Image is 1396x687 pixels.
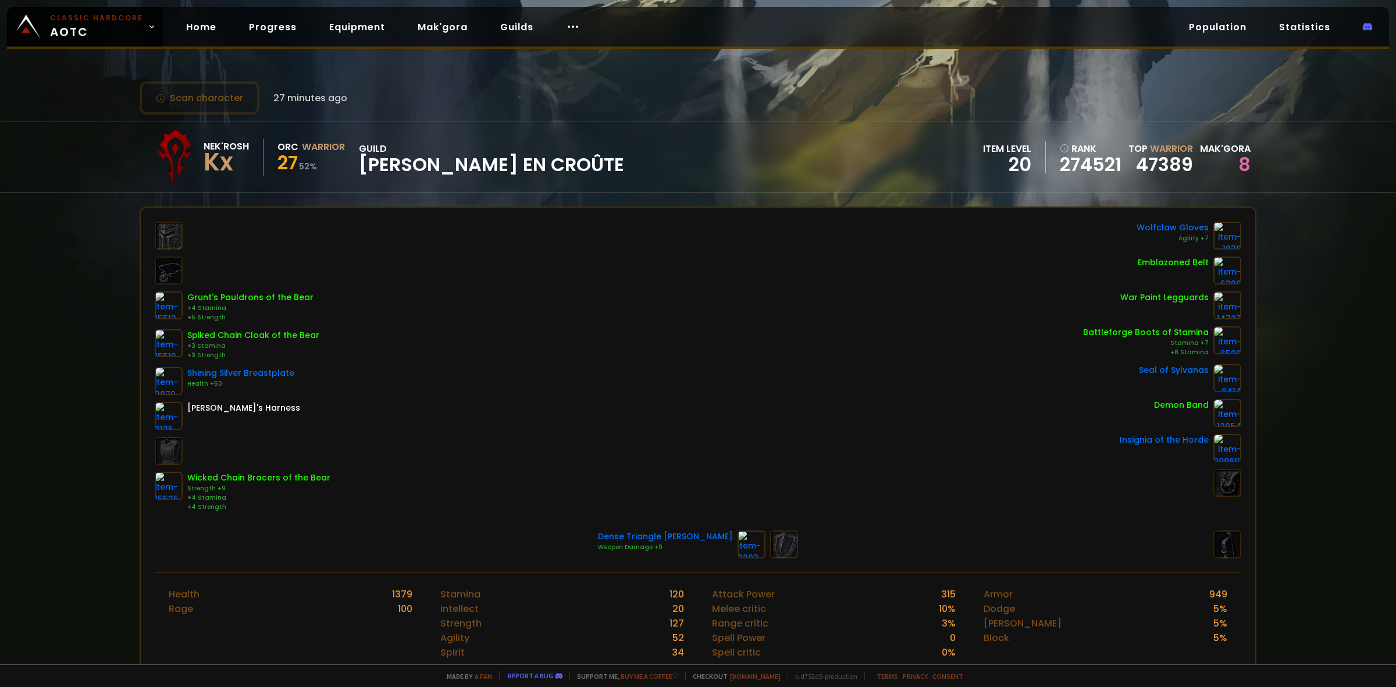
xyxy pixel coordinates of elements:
[1150,142,1193,155] span: Warrior
[738,531,765,558] img: item-3203
[1213,631,1227,645] div: 5 %
[204,154,249,171] div: Kx
[1137,222,1209,234] div: Wolfclaw Gloves
[1213,257,1241,284] img: item-6398
[983,156,1031,173] div: 20
[320,15,394,39] a: Equipment
[440,672,492,681] span: Made by
[941,587,956,601] div: 315
[359,156,624,173] span: [PERSON_NAME] en Croûte
[187,472,330,484] div: Wicked Chain Bracers of the Bear
[1154,399,1209,411] div: Demon Band
[1213,601,1227,616] div: 5 %
[155,367,183,395] img: item-2870
[1138,257,1209,269] div: Emblazoned Belt
[187,503,330,512] div: +4 Strength
[273,91,347,105] span: 27 minutes ago
[672,601,684,616] div: 20
[1120,434,1209,446] div: Insignia of the Horde
[1180,15,1256,39] a: Population
[187,367,294,379] div: Shining Silver Breastplate
[1139,364,1209,376] div: Seal of Sylvanas
[140,81,259,115] button: Scan character
[50,13,143,23] small: Classic Hardcore
[685,672,781,681] span: Checkout
[187,341,319,351] div: +3 Stamina
[440,631,469,645] div: Agility
[177,15,226,39] a: Home
[204,139,249,154] div: Nek'Rosh
[712,616,768,631] div: Range critic
[1213,434,1241,462] img: item-209619
[187,304,314,313] div: +4 Stamina
[712,587,775,601] div: Attack Power
[155,291,183,319] img: item-15513
[187,351,319,360] div: +3 Strength
[984,631,1009,645] div: Block
[7,7,163,47] a: Classic HardcoreAOTC
[491,15,543,39] a: Guilds
[932,672,963,681] a: Consent
[1213,399,1241,427] img: item-12054
[155,329,183,357] img: item-15519
[903,672,928,681] a: Privacy
[187,313,314,322] div: +5 Strength
[877,672,898,681] a: Terms
[942,616,956,631] div: 3 %
[1060,156,1121,173] a: 274521
[187,291,314,304] div: Grunt's Pauldrons of the Bear
[398,601,412,616] div: 100
[187,379,294,389] div: Health +50
[1060,141,1121,156] div: rank
[1083,326,1209,339] div: Battleforge Boots of Stamina
[187,402,300,414] div: [PERSON_NAME]'s Harness
[155,472,183,500] img: item-15535
[155,402,183,430] img: item-6125
[240,15,306,39] a: Progress
[299,161,317,172] small: 52 %
[598,543,733,552] div: Weapon Damage +9
[984,587,1013,601] div: Armor
[669,587,684,601] div: 120
[1209,587,1227,601] div: 949
[1270,15,1340,39] a: Statistics
[440,616,482,631] div: Strength
[672,631,684,645] div: 52
[621,672,678,681] a: Buy me a coffee
[984,616,1062,631] div: [PERSON_NAME]
[669,616,684,631] div: 127
[50,13,143,41] span: AOTC
[187,329,319,341] div: Spiked Chain Cloak of the Bear
[712,645,761,660] div: Spell critic
[672,645,684,660] div: 34
[440,587,480,601] div: Stamina
[788,672,857,681] span: v. d752d5 - production
[1128,141,1193,156] div: Top
[1213,616,1227,631] div: 5 %
[1200,141,1251,156] div: Mak'gora
[440,645,465,660] div: Spirit
[1137,234,1209,243] div: Agility +7
[1083,339,1209,348] div: Stamina +7
[1200,156,1251,173] div: 8
[730,672,781,681] a: [DOMAIN_NAME]
[983,141,1031,156] div: item level
[277,140,298,154] div: Orc
[187,493,330,503] div: +4 Stamina
[712,631,765,645] div: Spell Power
[1213,364,1241,392] img: item-6414
[1083,348,1209,357] div: +8 Stamina
[984,601,1015,616] div: Dodge
[408,15,477,39] a: Mak'gora
[1213,326,1241,354] img: item-6590
[475,672,492,681] a: a fan
[712,601,766,616] div: Melee critic
[187,484,330,493] div: Strength +9
[1213,222,1241,250] img: item-1978
[302,140,345,154] div: Warrior
[392,587,412,601] div: 1379
[169,587,200,601] div: Health
[277,149,298,176] span: 27
[508,671,553,680] a: Report a bug
[939,601,956,616] div: 10 %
